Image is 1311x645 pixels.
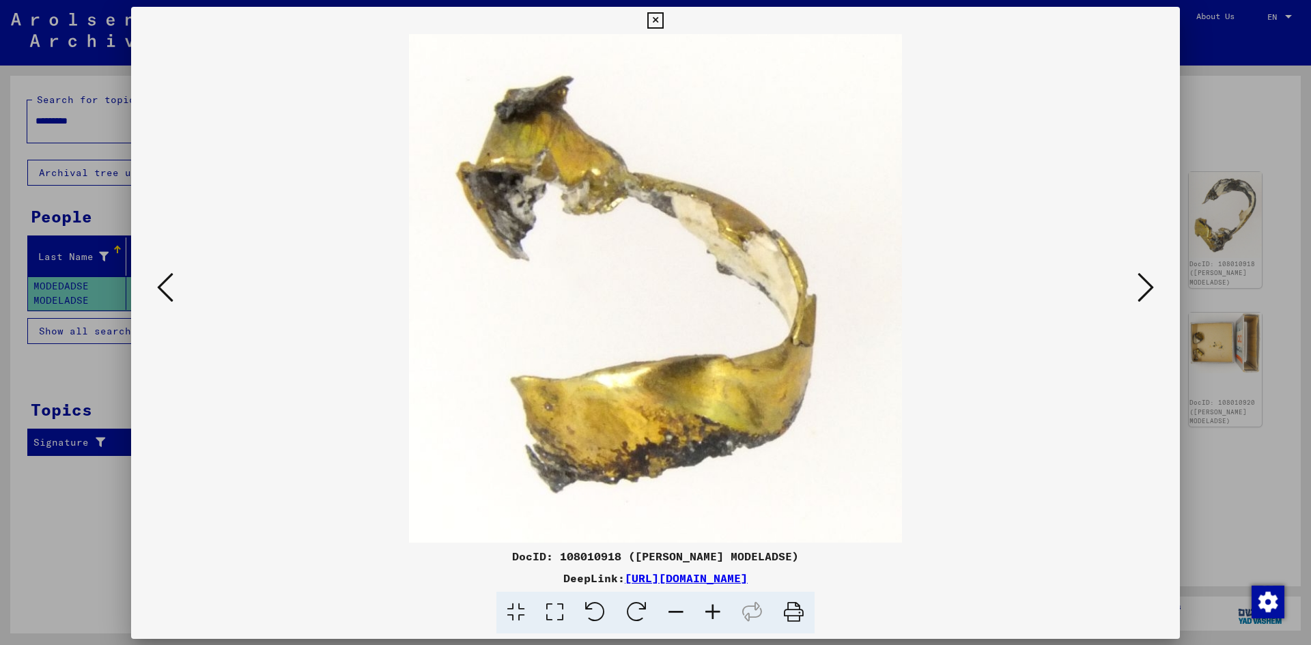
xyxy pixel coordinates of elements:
img: 001.jpg [178,34,1133,543]
a: [URL][DOMAIN_NAME] [625,571,748,585]
div: DeepLink: [131,570,1180,586]
div: Change consent [1251,585,1284,618]
div: DocID: 108010918 ([PERSON_NAME] MODELADSE) [131,548,1180,564]
img: Change consent [1252,586,1284,618]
